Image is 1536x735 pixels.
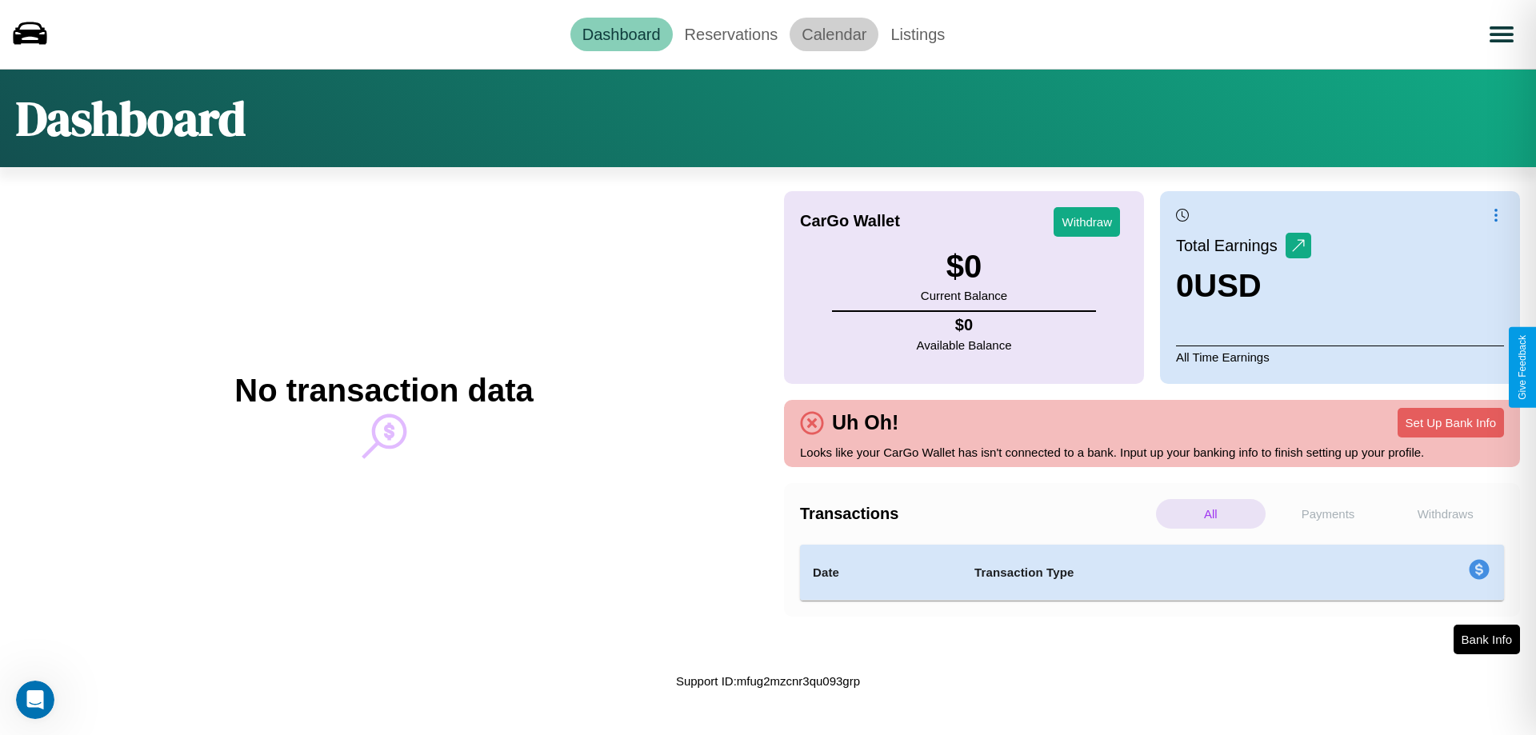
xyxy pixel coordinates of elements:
h4: Transactions [800,505,1152,523]
button: Withdraw [1054,207,1120,237]
button: Set Up Bank Info [1398,408,1504,437]
h1: Dashboard [16,86,246,151]
p: Support ID: mfug2mzcnr3qu093grp [676,670,860,692]
a: Reservations [673,18,790,51]
p: Available Balance [917,334,1012,356]
h4: Transaction Type [974,563,1338,582]
h4: $ 0 [917,316,1012,334]
button: Bank Info [1454,625,1520,654]
a: Listings [878,18,957,51]
h3: $ 0 [921,249,1007,285]
h3: 0 USD [1176,268,1311,304]
a: Calendar [790,18,878,51]
p: Current Balance [921,285,1007,306]
table: simple table [800,545,1504,601]
p: Payments [1274,499,1383,529]
p: All Time Earnings [1176,346,1504,368]
h4: Uh Oh! [824,411,906,434]
h2: No transaction data [234,373,533,409]
p: Withdraws [1390,499,1500,529]
p: Total Earnings [1176,231,1286,260]
iframe: Intercom live chat [16,681,54,719]
h4: CarGo Wallet [800,212,900,230]
button: Open menu [1479,12,1524,57]
p: All [1156,499,1266,529]
div: Give Feedback [1517,335,1528,400]
p: Looks like your CarGo Wallet has isn't connected to a bank. Input up your banking info to finish ... [800,441,1504,463]
h4: Date [813,563,949,582]
a: Dashboard [570,18,673,51]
